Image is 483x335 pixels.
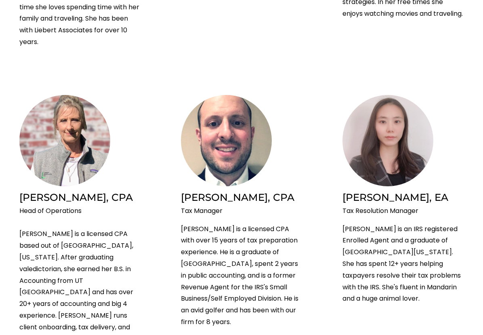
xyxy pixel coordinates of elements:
[181,191,302,204] h2: [PERSON_NAME], CPA
[342,205,464,217] p: Tax Resolution Manager
[342,191,464,204] h2: [PERSON_NAME], EA
[19,191,141,204] h2: [PERSON_NAME], CPA
[181,205,302,217] p: Tax Manager
[181,223,302,328] p: [PERSON_NAME] is a licensed CPA with over 15 years of tax preparation experience. He is a graduat...
[342,223,464,305] p: [PERSON_NAME] is an IRS registered Enrolled Agent and a graduate of [GEOGRAPHIC_DATA][US_STATE]. ...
